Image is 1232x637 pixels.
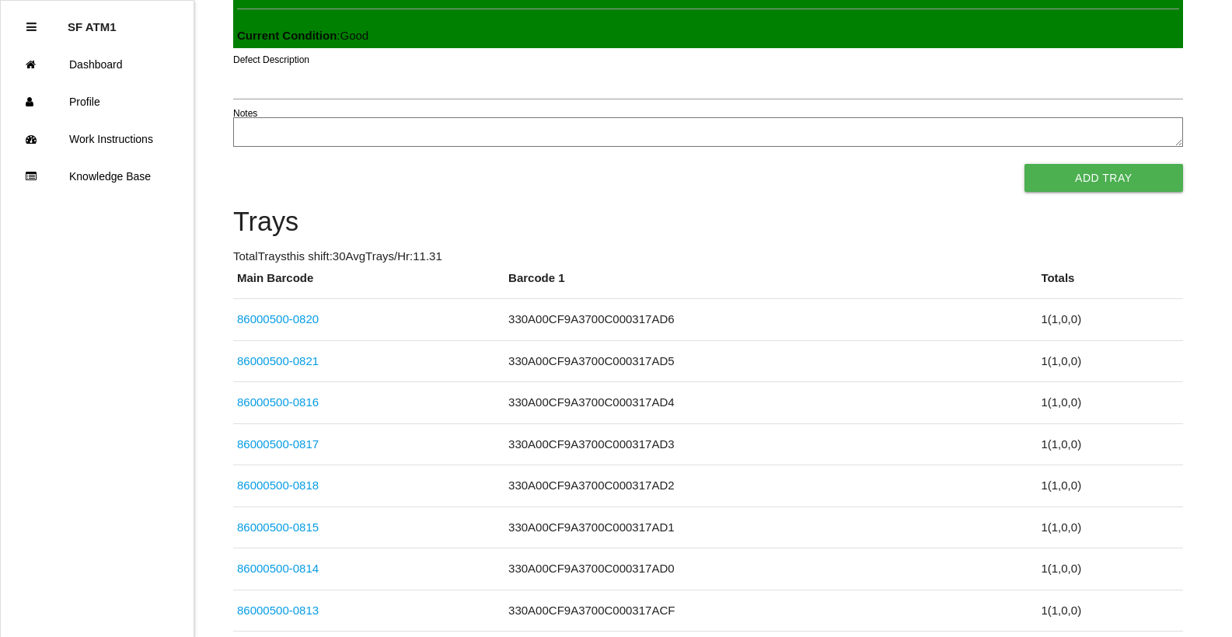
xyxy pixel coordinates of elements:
label: Defect Description [233,53,309,67]
a: 86000500-0814 [237,562,319,575]
a: 86000500-0815 [237,520,319,534]
a: Work Instructions [1,120,194,158]
td: 1 ( 1 , 0 , 0 ) [1037,423,1182,465]
label: Notes [233,106,257,120]
th: Main Barcode [233,270,504,299]
a: 86000500-0813 [237,604,319,617]
a: 86000500-0820 [237,312,319,325]
a: Dashboard [1,46,194,83]
td: 1 ( 1 , 0 , 0 ) [1037,299,1182,341]
b: Current Condition [237,29,337,42]
a: 86000500-0816 [237,395,319,409]
td: 330A00CF9A3700C000317ACF [504,590,1037,632]
td: 330A00CF9A3700C000317AD6 [504,299,1037,341]
div: Close [26,9,37,46]
td: 1 ( 1 , 0 , 0 ) [1037,340,1182,382]
h4: Trays [233,207,1183,237]
td: 330A00CF9A3700C000317AD1 [504,506,1037,548]
a: 86000500-0818 [237,479,319,492]
td: 330A00CF9A3700C000317AD3 [504,423,1037,465]
a: 86000500-0817 [237,437,319,451]
th: Totals [1037,270,1182,299]
td: 1 ( 1 , 0 , 0 ) [1037,590,1182,632]
span: : Good [237,29,368,42]
td: 1 ( 1 , 0 , 0 ) [1037,548,1182,590]
a: Knowledge Base [1,158,194,195]
a: 86000500-0821 [237,354,319,367]
td: 330A00CF9A3700C000317AD0 [504,548,1037,590]
td: 1 ( 1 , 0 , 0 ) [1037,465,1182,507]
th: Barcode 1 [504,270,1037,299]
td: 1 ( 1 , 0 , 0 ) [1037,506,1182,548]
a: Profile [1,83,194,120]
td: 330A00CF9A3700C000317AD2 [504,465,1037,507]
td: 330A00CF9A3700C000317AD5 [504,340,1037,382]
button: Add Tray [1024,164,1183,192]
p: Total Trays this shift: 30 Avg Trays /Hr: 11.31 [233,248,1183,266]
p: SF ATM1 [68,9,117,33]
td: 1 ( 1 , 0 , 0 ) [1037,382,1182,424]
td: 330A00CF9A3700C000317AD4 [504,382,1037,424]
